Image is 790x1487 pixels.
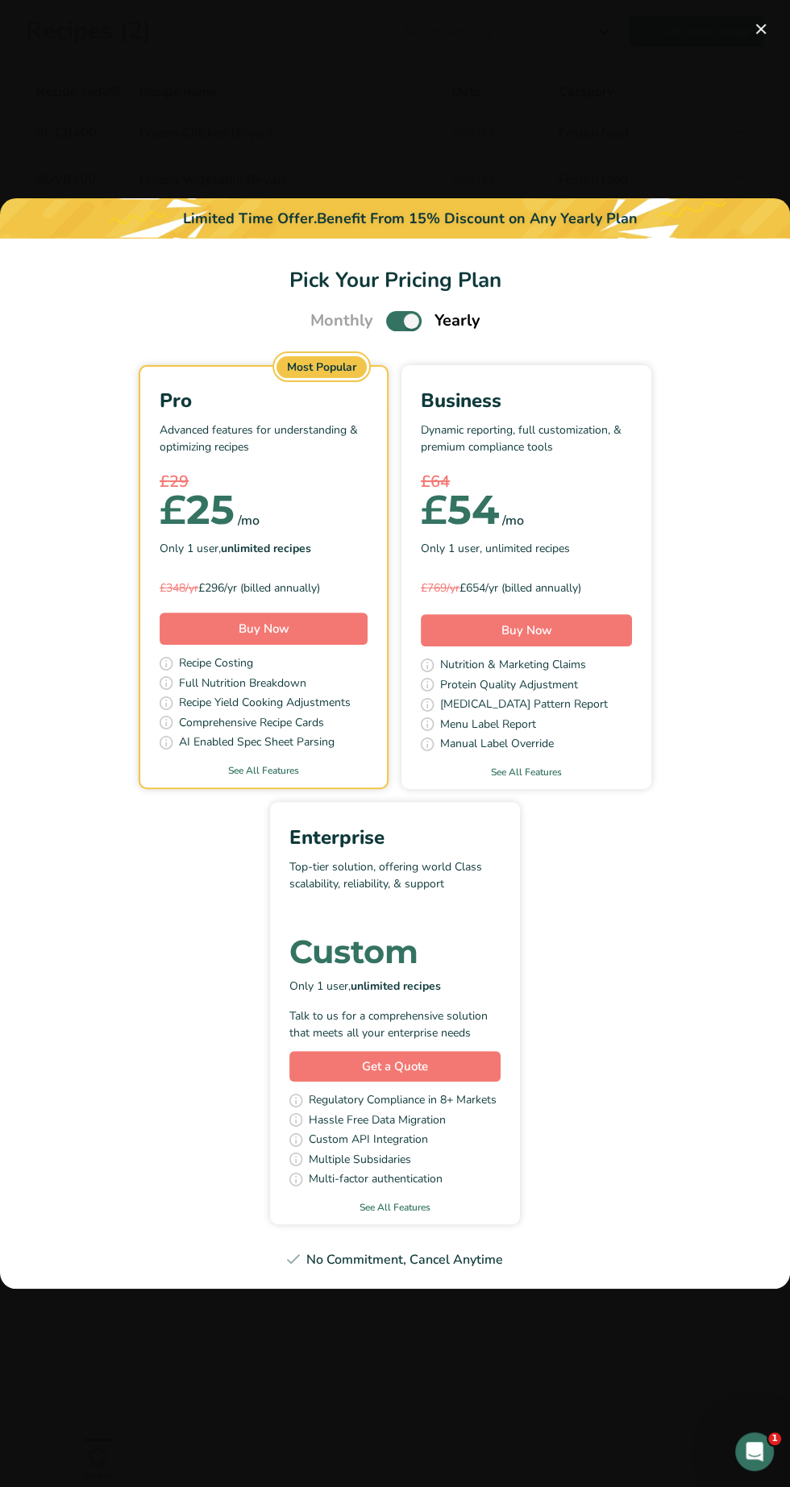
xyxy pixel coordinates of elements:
[421,470,632,494] div: £64
[440,656,586,676] span: Nutrition & Marketing Claims
[160,494,235,526] div: 25
[735,1432,774,1471] iframe: Intercom live chat
[140,763,387,778] a: See All Features
[160,485,186,534] span: £
[309,1170,443,1190] span: Multi-factor authentication
[179,714,324,734] span: Comprehensive Recipe Cards
[160,613,368,645] button: Buy Now
[19,1250,771,1269] div: No Commitment, Cancel Anytime
[502,511,524,530] div: /mo
[160,579,368,596] div: £296/yr (billed annually)
[221,541,311,556] b: unlimited recipes
[317,208,638,230] div: Benefit From 15% Discount on Any Yearly Plan
[421,485,447,534] span: £
[421,580,459,596] span: £769/yr
[179,733,335,754] span: AI Enabled Spec Sheet Parsing
[160,422,368,470] p: Advanced features for understanding & optimizing recipes
[309,1131,428,1151] span: Custom API Integration
[310,309,373,333] span: Monthly
[434,309,480,333] span: Yearly
[768,1432,781,1445] span: 1
[309,1111,446,1132] span: Hassle Free Data Migration
[421,540,570,557] span: Only 1 user, unlimited recipes
[421,422,632,470] p: Dynamic reporting, full customization, & premium compliance tools
[160,470,368,494] div: £29
[160,540,311,557] span: Only 1 user,
[160,580,198,596] span: £348/yr
[309,1151,411,1171] span: Multiple Subsidaries
[289,1007,501,1041] div: Talk to us for a comprehensive solution that meets all your enterprise needs
[270,1200,520,1215] a: See All Features
[362,1057,428,1076] span: Get a Quote
[289,1051,501,1082] a: Get a Quote
[401,765,651,779] a: See All Features
[239,621,289,637] span: Buy Now
[421,579,632,596] div: £654/yr (billed annually)
[309,1091,497,1111] span: Regulatory Compliance in 8+ Markets
[440,696,608,716] span: [MEDICAL_DATA] Pattern Report
[289,858,501,907] p: Top-tier solution, offering world Class scalability, reliability, & support
[421,614,632,646] button: Buy Now
[160,386,368,415] div: Pro
[179,694,351,714] span: Recipe Yield Cooking Adjustments
[351,978,441,994] b: unlimited recipes
[501,622,552,638] span: Buy Now
[289,936,501,968] div: Custom
[421,386,632,415] div: Business
[440,735,554,755] span: Manual Label Override
[179,654,253,675] span: Recipe Costing
[440,676,578,696] span: Protein Quality Adjustment
[289,978,441,995] span: Only 1 user,
[238,511,260,530] div: /mo
[289,823,501,852] div: Enterprise
[440,716,536,736] span: Menu Label Report
[179,675,306,695] span: Full Nutrition Breakdown
[276,356,367,379] div: Most Popular
[421,494,499,526] div: 54
[19,264,771,296] h1: Pick Your Pricing Plan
